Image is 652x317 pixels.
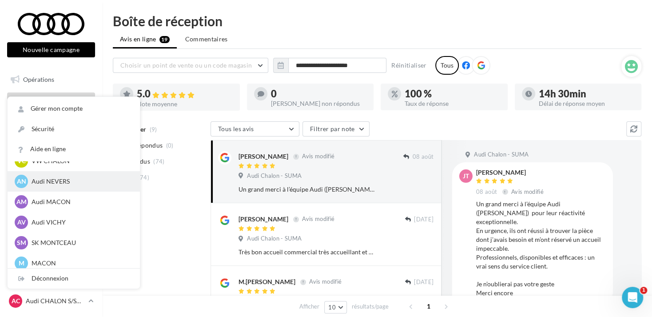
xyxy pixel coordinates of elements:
[211,121,299,136] button: Tous les avis
[239,248,376,257] div: Très bon accueil commercial très accueillant et professionnel. Je recommande.
[302,153,334,160] span: Avis modifié
[463,172,469,181] span: JT
[23,76,54,83] span: Opérations
[16,197,27,206] span: AM
[17,238,26,247] span: SM
[138,174,149,181] span: (74)
[539,89,635,99] div: 14h 30min
[26,297,85,305] p: Audi CHALON S/SAONE
[113,14,641,28] div: Boîte de réception
[5,137,97,156] a: Campagnes
[137,89,233,99] div: 5.0
[324,301,347,313] button: 10
[12,297,20,305] span: AC
[32,259,129,268] p: MACON
[299,302,319,311] span: Afficher
[121,141,163,150] span: Non répondus
[640,287,647,294] span: 1
[271,89,367,99] div: 0
[271,100,367,107] div: [PERSON_NAME] non répondus
[414,216,433,224] span: [DATE]
[32,177,129,186] p: Audi NEVERS
[421,299,436,313] span: 1
[302,121,370,136] button: Filtrer par note
[388,60,430,71] button: Réinitialiser
[32,218,129,227] p: Audi VICHY
[113,58,268,73] button: Choisir un point de vente ou un code magasin
[435,56,459,75] div: Tous
[5,160,97,178] a: Médiathèque
[239,215,288,224] div: [PERSON_NAME]
[32,197,129,206] p: Audi MACON
[474,151,529,159] span: Audi Chalon - SUMA
[153,158,164,165] span: (74)
[247,235,302,243] span: Audi Chalon - SUMA
[166,142,174,149] span: (0)
[17,156,26,165] span: VC
[622,287,643,308] iframe: Intercom live chat
[8,119,140,139] a: Sécurité
[413,153,433,161] span: 08 août
[539,100,635,107] div: Délai de réponse moyen
[476,200,606,297] div: Un grand merci à l’équipe Audi ([PERSON_NAME]) pour leur réactivité exceptionnelle. En urgence, i...
[7,42,95,57] button: Nouvelle campagne
[239,185,376,194] div: Un grand merci à l’équipe Audi ([PERSON_NAME]) pour leur réactivité exceptionnelle. En urgence, i...
[328,304,336,311] span: 10
[8,99,140,119] a: Gérer mon compte
[5,70,97,89] a: Opérations
[120,61,252,69] span: Choisir un point de vente ou un code magasin
[5,115,97,134] a: Visibilité en ligne
[247,172,302,180] span: Audi Chalon - SUMA
[309,278,342,285] span: Avis modifié
[7,293,95,309] a: AC Audi CHALON S/SAONE
[511,188,544,195] span: Avis modifié
[17,177,26,186] span: AN
[405,89,501,99] div: 100 %
[352,302,389,311] span: résultats/page
[32,238,129,247] p: SK MONTCEAU
[5,181,97,208] a: PLV et print personnalisable
[476,188,497,196] span: 08 août
[8,139,140,159] a: Aide en ligne
[32,156,129,165] p: VW CHALON
[414,278,433,286] span: [DATE]
[302,216,334,223] span: Avis modifié
[476,169,545,176] div: [PERSON_NAME]
[137,101,233,107] div: Note moyenne
[239,277,295,286] div: M.[PERSON_NAME]
[17,218,26,227] span: AV
[5,92,97,112] a: Boîte de réception19
[405,100,501,107] div: Taux de réponse
[218,125,254,132] span: Tous les avis
[19,259,24,268] span: M
[8,269,140,289] div: Déconnexion
[239,152,288,161] div: [PERSON_NAME]
[185,35,228,44] span: Commentaires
